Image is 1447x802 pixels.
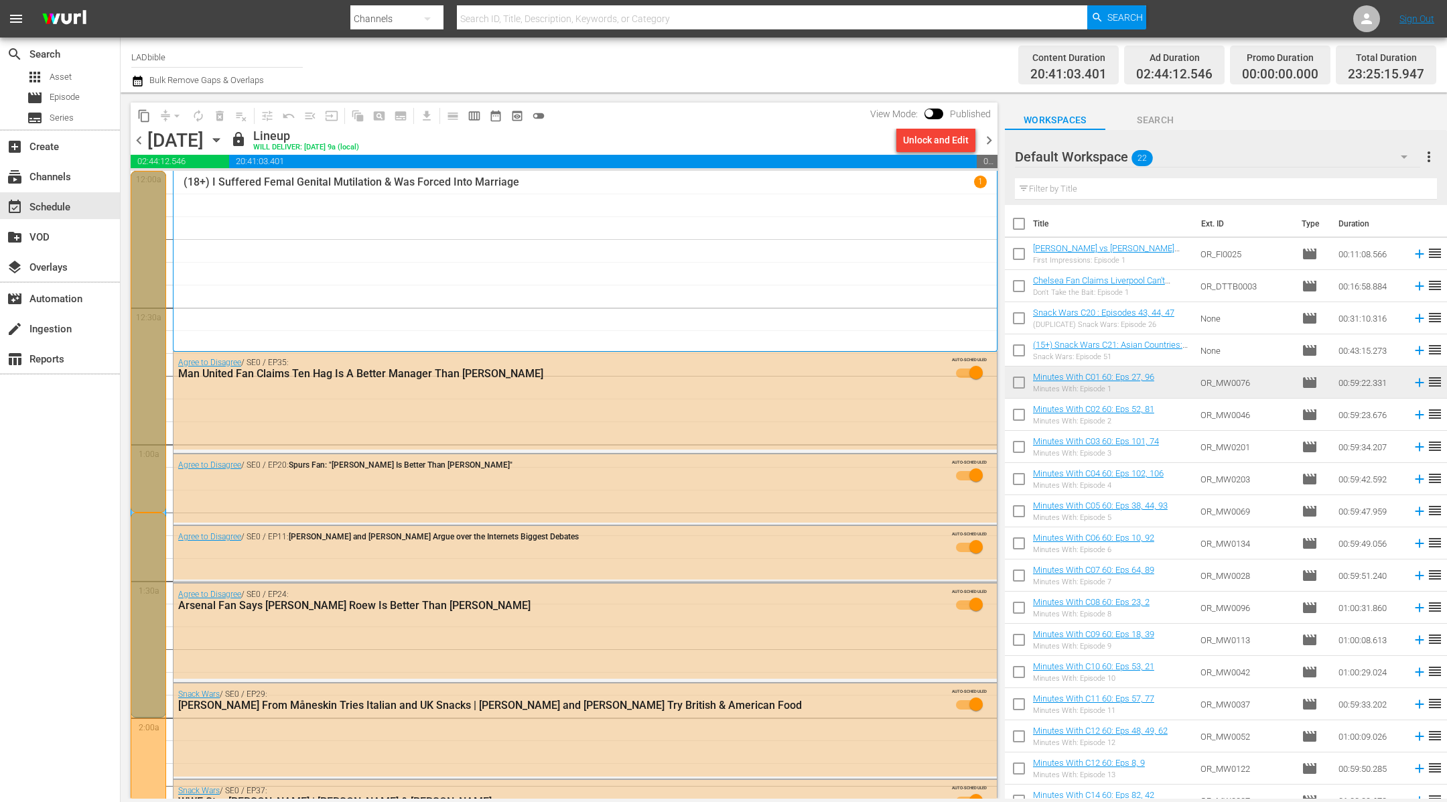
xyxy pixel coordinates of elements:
[131,132,147,149] span: chevron_left
[1195,720,1296,752] td: OR_MW0052
[1412,761,1427,776] svg: Add to Schedule
[903,128,969,152] div: Unlock and Edit
[178,689,220,699] a: Snack Wars
[1033,738,1168,747] div: Minutes With: Episode 12
[184,176,519,188] p: (18+) I Suffered Femal Genital Mutilation & Was Forced Into Marriage
[952,459,987,465] span: AUTO-SCHEDULED
[952,588,987,594] span: AUTO-SCHEDULED
[1302,632,1318,648] span: Episode
[1427,535,1443,551] span: reorder
[1195,366,1296,399] td: OR_MW0076
[1333,238,1407,270] td: 00:11:08.566
[1195,463,1296,495] td: OR_MW0203
[1033,288,1190,297] div: Don't Take the Bait: Episode 1
[896,128,975,152] button: Unlock and Edit
[1427,631,1443,647] span: reorder
[27,110,43,126] span: Series
[1195,238,1296,270] td: OR_FI0025
[7,46,23,62] span: Search
[1033,513,1168,522] div: Minutes With: Episode 5
[7,291,23,307] span: Automation
[368,105,390,127] span: Create Search Block
[1348,48,1424,67] div: Total Duration
[178,590,241,599] a: Agree to Disagree
[489,109,502,123] span: date_range_outlined
[1333,431,1407,463] td: 00:59:34.207
[1033,320,1174,329] div: (DUPLICATE) Snack Wars: Episode 26
[253,143,359,152] div: WILL DELIVER: [DATE] 9a (local)
[1195,688,1296,720] td: OR_MW0037
[1412,536,1427,551] svg: Add to Schedule
[1427,470,1443,486] span: reorder
[178,532,918,541] div: / SE0 / EP11:
[1412,375,1427,390] svg: Add to Schedule
[1330,205,1411,243] th: Duration
[1427,663,1443,679] span: reorder
[1131,144,1153,172] span: 22
[1005,112,1105,129] span: Workspaces
[1195,559,1296,592] td: OR_MW0028
[411,103,437,129] span: Download as CSV
[1427,599,1443,615] span: reorder
[1412,311,1427,326] svg: Add to Schedule
[178,590,918,612] div: / SE0 / EP24:
[1427,406,1443,422] span: reorder
[253,129,359,143] div: Lineup
[1033,674,1154,683] div: Minutes With: Episode 10
[1412,665,1427,679] svg: Add to Schedule
[1033,545,1154,554] div: Minutes With: Episode 6
[952,785,987,791] span: AUTO-SCHEDULED
[1412,600,1427,615] svg: Add to Schedule
[1195,592,1296,624] td: OR_MW0096
[1333,559,1407,592] td: 00:59:51.240
[178,699,918,712] div: [PERSON_NAME] From Måneskin Tries Italian and UK Snacks | [PERSON_NAME] and [PERSON_NAME] Try Bri...
[147,129,204,151] div: [DATE]
[133,105,155,127] span: Copy Lineup
[1333,334,1407,366] td: 00:43:15.273
[147,75,264,85] span: Bulk Remove Gaps & Overlaps
[943,109,997,119] span: Published
[1427,695,1443,712] span: reorder
[178,358,918,380] div: / SE0 / EP35:
[1412,472,1427,486] svg: Add to Schedule
[1030,67,1107,82] span: 20:41:03.401
[1412,407,1427,422] svg: Add to Schedule
[321,105,342,127] span: Update Metadata from Key Asset
[1195,399,1296,431] td: OR_MW0046
[1033,758,1145,768] a: Minutes With C12 60: Eps 8, 9
[977,155,997,168] span: 00:34:44.053
[506,105,528,127] span: View Backup
[1333,495,1407,527] td: 00:59:47.959
[1333,720,1407,752] td: 01:00:09.026
[1333,302,1407,334] td: 00:31:10.316
[1412,343,1427,358] svg: Add to Schedule
[1302,760,1318,777] span: Episode
[1033,417,1154,425] div: Minutes With: Episode 2
[178,460,918,470] div: / SE0 / EP20:
[1333,399,1407,431] td: 00:59:23.676
[7,321,23,337] span: Ingestion
[468,109,481,123] span: calendar_view_week_outlined
[1333,366,1407,399] td: 00:59:22.331
[1033,481,1164,490] div: Minutes With: Episode 4
[1033,372,1154,382] a: Minutes With C01 60: Eps 27, 96
[1412,440,1427,454] svg: Add to Schedule
[1427,567,1443,583] span: reorder
[1412,279,1427,293] svg: Add to Schedule
[178,358,241,367] a: Agree to Disagree
[289,532,579,541] span: [PERSON_NAME] and [PERSON_NAME] Argue over the Internets Biggest Debates
[178,786,220,795] a: Snack Wars
[137,109,151,123] span: content_copy
[1033,790,1154,800] a: Minutes With C14 60: Eps 82, 42
[7,259,23,275] span: Overlays
[1033,205,1193,243] th: Title
[1030,48,1107,67] div: Content Duration
[952,356,987,362] span: AUTO-SCHEDULED
[1033,610,1150,618] div: Minutes With: Episode 8
[1302,439,1318,455] span: Episode
[7,229,23,245] span: VOD
[485,105,506,127] span: Month Calendar View
[924,109,934,118] span: Toggle to switch from Published to Draft view.
[1033,597,1150,607] a: Minutes With C08 60: Eps 23, 2
[1195,334,1296,366] td: None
